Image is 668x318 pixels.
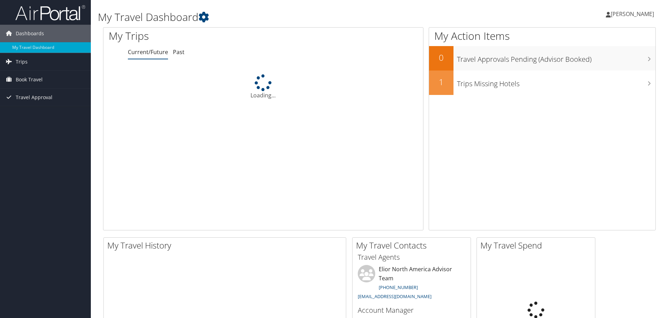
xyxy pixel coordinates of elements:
[429,76,453,88] h2: 1
[480,239,595,251] h2: My Travel Spend
[611,10,654,18] span: [PERSON_NAME]
[429,52,453,64] h2: 0
[358,252,465,262] h3: Travel Agents
[429,46,655,71] a: 0Travel Approvals Pending (Advisor Booked)
[16,25,44,42] span: Dashboards
[457,75,655,89] h3: Trips Missing Hotels
[457,51,655,64] h3: Travel Approvals Pending (Advisor Booked)
[16,89,52,106] span: Travel Approval
[16,71,43,88] span: Book Travel
[107,239,346,251] h2: My Travel History
[358,305,465,315] h3: Account Manager
[354,265,469,302] li: Elior North America Advisor Team
[606,3,661,24] a: [PERSON_NAME]
[109,29,285,43] h1: My Trips
[356,239,471,251] h2: My Travel Contacts
[98,10,473,24] h1: My Travel Dashboard
[358,293,431,299] a: [EMAIL_ADDRESS][DOMAIN_NAME]
[173,48,184,56] a: Past
[429,29,655,43] h1: My Action Items
[429,71,655,95] a: 1Trips Missing Hotels
[128,48,168,56] a: Current/Future
[379,284,418,290] a: [PHONE_NUMBER]
[16,53,28,71] span: Trips
[15,5,85,21] img: airportal-logo.png
[103,74,423,99] div: Loading...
